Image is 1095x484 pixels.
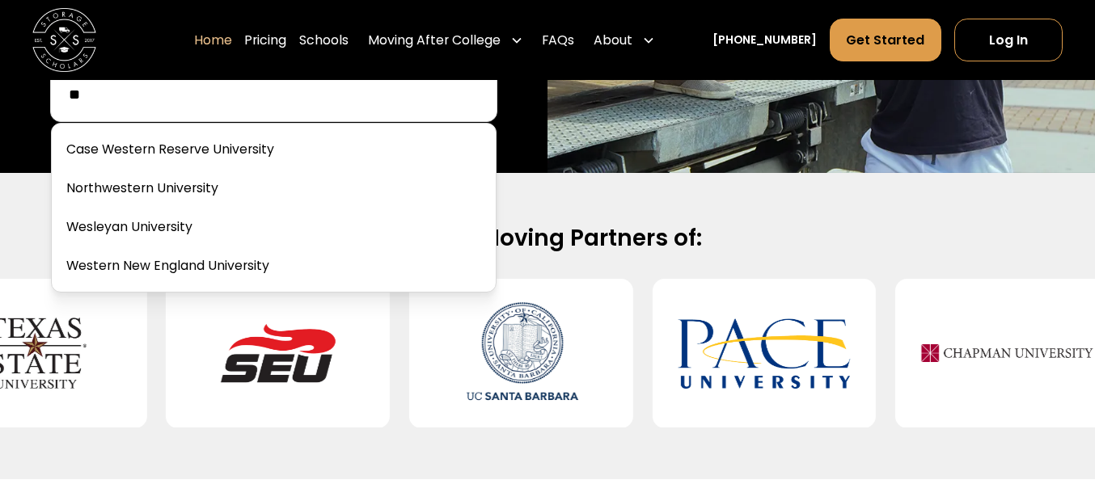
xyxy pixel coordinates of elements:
img: Storage Scholars main logo [32,8,96,72]
div: Moving After College [361,18,529,62]
a: Home [194,18,232,62]
a: home [32,8,96,72]
a: FAQs [542,18,574,62]
img: Pace University - New York City [678,292,851,415]
a: Get Started [830,19,942,61]
img: Southeastern University [192,292,365,415]
img: Chapman University [921,292,1094,415]
div: About [587,18,661,62]
div: Moving After College [368,31,501,50]
div: About [594,31,632,50]
img: University of California-Santa Barbara (UCSB) [434,292,607,415]
a: Log In [954,19,1063,61]
a: [PHONE_NUMBER] [712,32,817,48]
a: Pricing [244,18,286,62]
a: Schools [299,18,349,62]
h2: Official Moving Partners of: [55,224,1041,253]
